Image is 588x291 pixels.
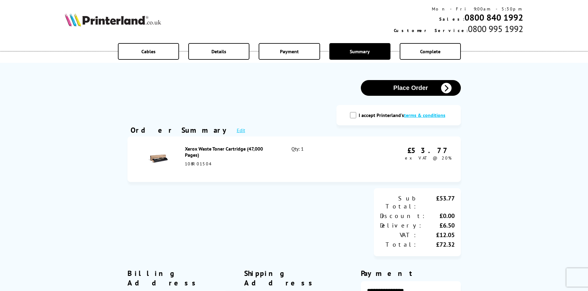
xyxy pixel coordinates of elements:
div: Delivery: [380,221,423,229]
div: Billing Address [127,269,227,288]
span: Details [211,48,226,55]
div: £53.77 [417,194,455,210]
div: VAT: [380,231,417,239]
span: Cables [141,48,156,55]
div: Xerox Waste Toner Cartridge (47,000 Pages) [185,146,278,158]
label: I accept Printerland's [359,112,448,118]
div: £6.50 [423,221,455,229]
div: Discount: [380,212,426,220]
button: Place Order [361,80,461,96]
div: Order Summary [131,125,231,135]
div: Total: [380,240,417,249]
span: Customer Service: [394,28,468,33]
span: Summary [350,48,370,55]
div: Qty: 1 [291,146,355,173]
span: Payment [280,48,299,55]
div: £53.77 [405,146,452,155]
div: Payment [361,269,461,278]
div: Shipping Address [244,269,344,288]
span: Sales: [439,16,465,22]
div: £72.32 [417,240,455,249]
span: Complete [420,48,440,55]
img: Xerox Waste Toner Cartridge (47,000 Pages) [147,148,169,169]
div: £0.00 [426,212,455,220]
div: Mon - Fri 9:00am - 5:30pm [394,6,523,12]
div: £12.05 [417,231,455,239]
img: Printerland Logo [65,13,161,26]
span: ex VAT @ 20% [405,155,452,161]
a: Edit [237,127,245,133]
a: modal_tc [404,112,445,118]
a: 0800 840 1992 [465,12,523,23]
div: Sub Total: [380,194,417,210]
span: 0800 995 1992 [468,23,523,34]
div: 108R01504 [185,161,278,167]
